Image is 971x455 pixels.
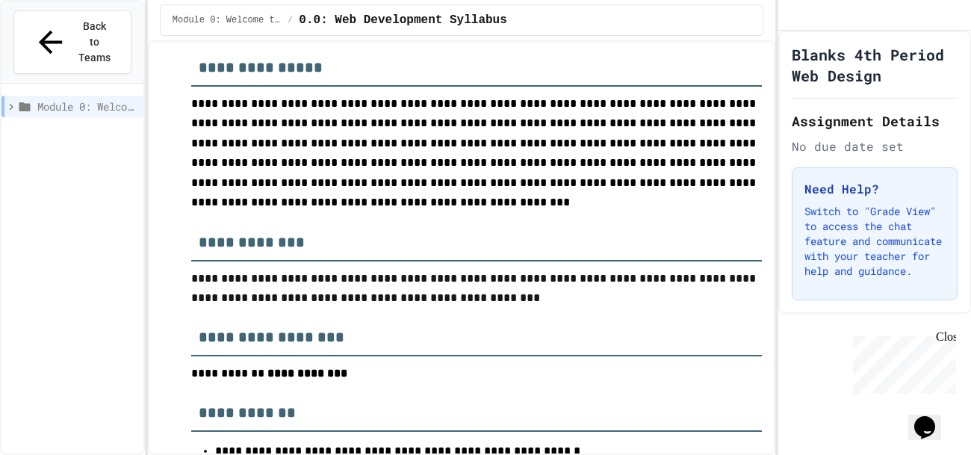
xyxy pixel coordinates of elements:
[792,137,958,155] div: No due date set
[173,14,282,26] span: Module 0: Welcome to Web Development
[37,99,137,114] span: Module 0: Welcome to Web Development
[804,180,945,198] h3: Need Help?
[13,10,131,74] button: Back to Teams
[792,44,958,86] h1: Blanks 4th Period Web Design
[847,330,956,394] iframe: chat widget
[804,204,945,279] p: Switch to "Grade View" to access the chat feature and communicate with your teacher for help and ...
[6,6,103,95] div: Chat with us now!Close
[792,111,958,131] h2: Assignment Details
[908,395,956,440] iframe: chat widget
[299,11,506,29] span: 0.0: Web Development Syllabus
[77,19,112,66] span: Back to Teams
[288,14,293,26] span: /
